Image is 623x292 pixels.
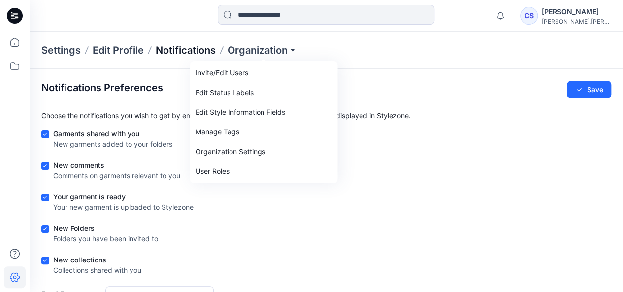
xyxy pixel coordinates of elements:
div: Comments on garments relevant to you [53,170,180,181]
h2: Notifications Preferences [41,82,163,94]
button: Save [567,81,611,98]
a: Invite/Edit Users [192,63,335,83]
div: New Folders [53,223,158,233]
div: New garments added to your folders [53,139,172,149]
a: Edit Style Information Fields [192,102,335,122]
div: Folders you have been invited to [53,233,158,244]
div: [PERSON_NAME].[PERSON_NAME]@blac... [542,18,611,25]
div: [PERSON_NAME] [542,6,611,18]
a: Edit Profile [93,43,144,57]
a: Manage Tags [192,122,335,142]
div: Garments shared with you [53,129,172,139]
a: User Roles [192,162,335,181]
p: Settings [41,43,81,57]
div: CS [520,7,538,25]
div: Collections shared with you [53,265,141,275]
a: Edit Status Labels [192,83,335,102]
div: Your garment is ready [53,192,194,202]
div: Your new garment is uploaded to Stylezone [53,202,194,212]
p: Choose the notifications you wish to get by email. Regardless, all your notifications are also di... [41,110,611,121]
a: Organization Settings [192,142,335,162]
a: Notifications [156,43,216,57]
div: New comments [53,160,180,170]
div: New collections [53,255,141,265]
